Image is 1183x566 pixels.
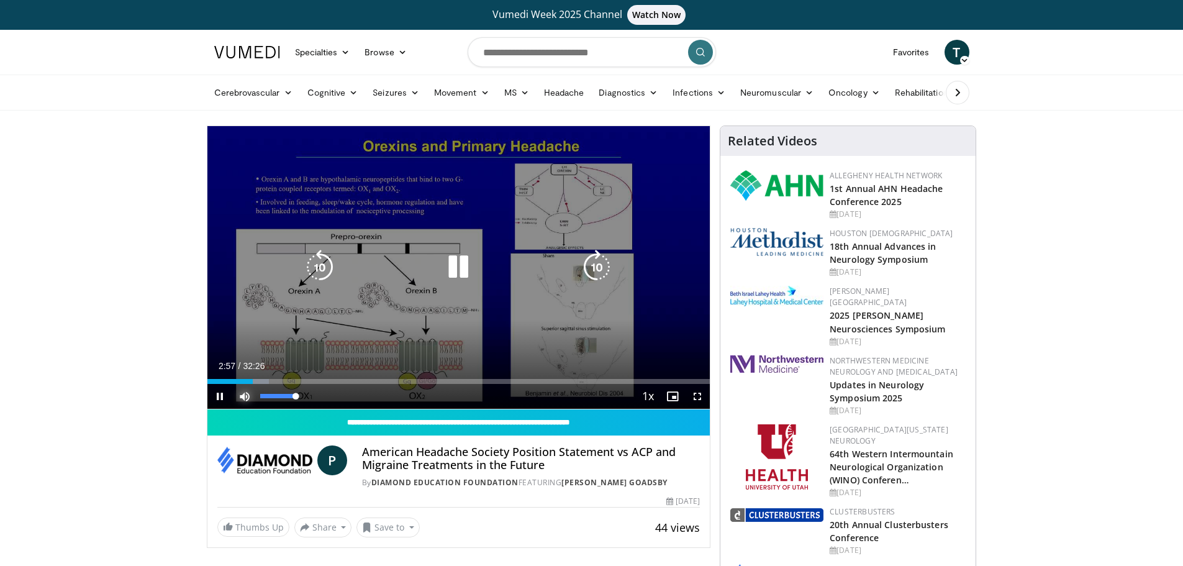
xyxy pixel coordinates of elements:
input: Search topics, interventions [468,37,716,67]
span: Watch Now [627,5,686,25]
button: Fullscreen [685,384,710,409]
img: VuMedi Logo [214,46,280,58]
h4: Related Videos [728,134,817,148]
a: Houston [DEMOGRAPHIC_DATA] [830,228,953,239]
img: 2a462fb6-9365-492a-ac79-3166a6f924d8.png.150x105_q85_autocrop_double_scale_upscale_version-0.2.jpg [730,355,823,373]
div: [DATE] [830,267,966,278]
img: f6362829-b0a3-407d-a044-59546adfd345.png.150x105_q85_autocrop_double_scale_upscale_version-0.2.png [746,424,808,490]
a: Diagnostics [591,80,665,105]
span: 32:26 [243,361,265,371]
div: Progress Bar [207,379,710,384]
button: Share [294,518,352,537]
a: Vumedi Week 2025 ChannelWatch Now [216,5,968,25]
div: [DATE] [830,209,966,220]
a: Clusterbusters [830,506,895,517]
a: 1st Annual AHN Headache Conference 2025 [830,183,943,208]
a: 64th Western Intermountain Neurological Organization (WINO) Conferen… [830,448,953,486]
img: 628ffacf-ddeb-4409-8647-b4d1102df243.png.150x105_q85_autocrop_double_scale_upscale_version-0.2.png [730,170,823,201]
a: Northwestern Medicine Neurology and [MEDICAL_DATA] [830,355,958,377]
a: Updates in Neurology Symposium 2025 [830,379,924,404]
a: Thumbs Up [217,518,289,537]
a: MS [497,80,537,105]
img: 5e4488cc-e109-4a4e-9fd9-73bb9237ee91.png.150x105_q85_autocrop_double_scale_upscale_version-0.2.png [730,228,823,256]
a: Infections [665,80,733,105]
a: Specialties [288,40,358,65]
video-js: Video Player [207,126,710,409]
img: d3be30b6-fe2b-4f13-a5b4-eba975d75fdd.png.150x105_q85_autocrop_double_scale_upscale_version-0.2.png [730,508,823,522]
button: Playback Rate [635,384,660,409]
a: Neuromuscular [733,80,821,105]
span: 2:57 [219,361,235,371]
a: Oncology [821,80,887,105]
img: e7977282-282c-4444-820d-7cc2733560fd.jpg.150x105_q85_autocrop_double_scale_upscale_version-0.2.jpg [730,286,823,306]
a: Headache [537,80,592,105]
a: Favorites [886,40,937,65]
a: P [317,445,347,475]
a: Cerebrovascular [207,80,300,105]
div: [DATE] [830,336,966,347]
button: Enable picture-in-picture mode [660,384,685,409]
div: Volume Level [260,394,296,398]
span: / [238,361,241,371]
a: 2025 [PERSON_NAME] Neurosciences Symposium [830,309,945,334]
div: [DATE] [830,545,966,556]
a: [GEOGRAPHIC_DATA][US_STATE] Neurology [830,424,948,446]
div: [DATE] [830,405,966,416]
span: 44 views [655,520,700,535]
a: T [945,40,969,65]
button: Save to [356,518,420,537]
a: 18th Annual Advances in Neurology Symposium [830,240,936,265]
h4: American Headache Society Position Statement vs ACP and Migraine Treatments in the Future [362,445,700,472]
a: [PERSON_NAME] Goadsby [561,477,668,488]
a: Cognitive [300,80,366,105]
a: Seizures [365,80,427,105]
span: Vumedi Week 2025 Channel [492,7,691,21]
a: Diamond Education Foundation [371,477,519,488]
img: Diamond Education Foundation [217,445,312,475]
button: Mute [232,384,257,409]
div: [DATE] [830,487,966,498]
a: 20th Annual Clusterbusters Conference [830,519,948,544]
a: Allegheny Health Network [830,170,942,181]
button: Pause [207,384,232,409]
div: By FEATURING [362,477,700,488]
a: [PERSON_NAME][GEOGRAPHIC_DATA] [830,286,907,308]
div: [DATE] [666,496,700,507]
a: Browse [357,40,414,65]
a: Rehabilitation [887,80,956,105]
a: Movement [427,80,497,105]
